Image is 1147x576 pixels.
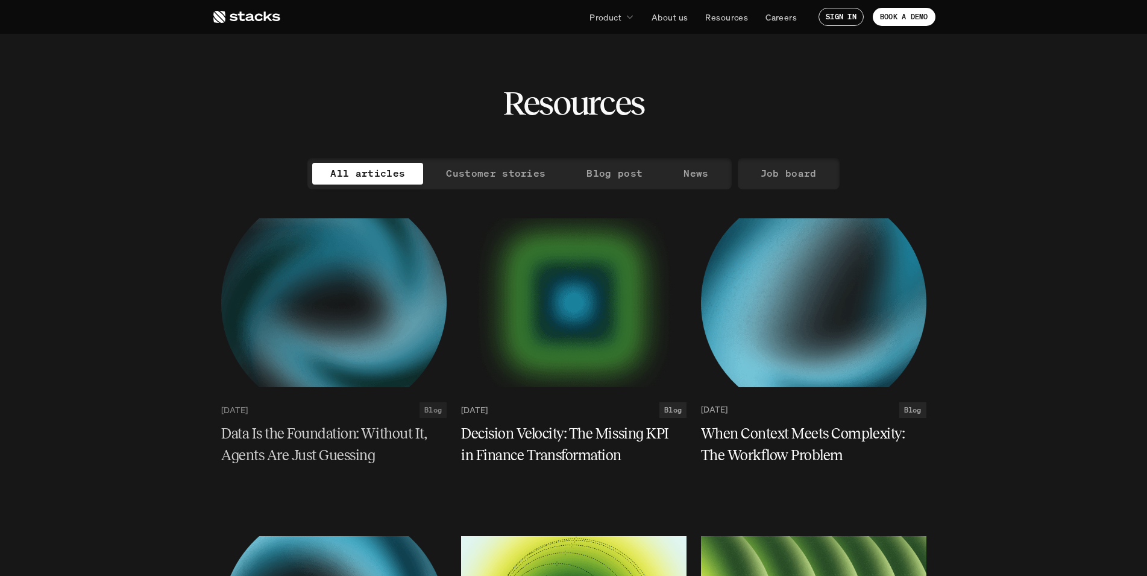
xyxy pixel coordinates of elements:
[701,423,912,466] h5: When Context Meets Complexity: The Workflow Problem
[665,163,726,185] a: News
[705,11,748,24] p: Resources
[880,13,928,21] p: BOOK A DEMO
[461,405,488,415] p: [DATE]
[743,163,835,185] a: Job board
[683,165,708,182] p: News
[424,406,442,414] h2: Blog
[586,165,643,182] p: Blog post
[765,11,797,24] p: Careers
[664,406,682,414] h2: Blog
[312,163,423,185] a: All articles
[652,11,688,24] p: About us
[221,405,248,415] p: [DATE]
[221,402,447,418] a: [DATE]Blog
[819,8,864,26] a: SIGN IN
[428,163,564,185] a: Customer stories
[644,6,695,28] a: About us
[446,165,545,182] p: Customer stories
[701,423,926,466] a: When Context Meets Complexity: The Workflow Problem
[826,13,856,21] p: SIGN IN
[758,6,804,28] a: Careers
[221,423,432,466] h5: Data Is the Foundation: Without It, Agents Are Just Guessing
[461,423,672,466] h5: Decision Velocity: The Missing KPI in Finance Transformation
[461,423,687,466] a: Decision Velocity: The Missing KPI in Finance Transformation
[181,54,233,64] a: Privacy Policy
[221,423,447,466] a: Data Is the Foundation: Without It, Agents Are Just Guessing
[461,402,687,418] a: [DATE]Blog
[761,165,817,182] p: Job board
[873,8,935,26] a: BOOK A DEMO
[698,6,755,28] a: Resources
[330,165,405,182] p: All articles
[701,402,926,418] a: [DATE]Blog
[589,11,621,24] p: Product
[568,163,661,185] a: Blog post
[904,406,922,414] h2: Blog
[701,405,727,415] p: [DATE]
[503,84,644,122] h2: Resources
